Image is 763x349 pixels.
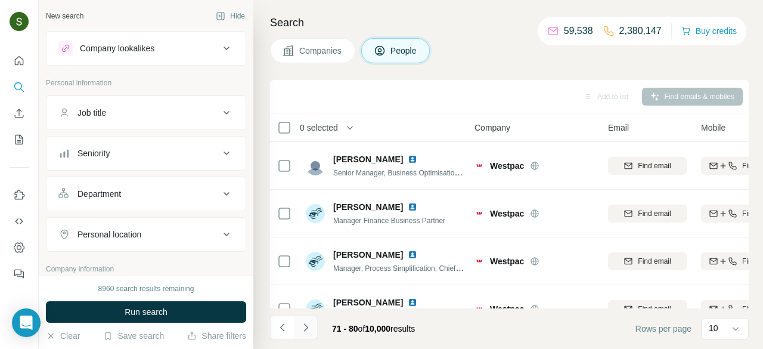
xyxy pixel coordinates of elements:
[638,304,671,314] span: Find email
[10,263,29,285] button: Feedback
[10,103,29,124] button: Enrich CSV
[332,324,415,333] span: results
[365,324,390,333] span: 10,000
[46,301,246,323] button: Run search
[10,50,29,72] button: Quick start
[125,306,168,318] span: Run search
[332,324,358,333] span: 71 - 80
[638,256,671,267] span: Find email
[270,14,749,31] h4: Search
[10,184,29,206] button: Use Surfe on LinkedIn
[333,168,479,177] span: Senior Manager, Business Optimisation, COO
[490,160,524,172] span: Westpac
[709,322,718,334] p: 10
[306,252,325,271] img: Avatar
[333,201,403,213] span: [PERSON_NAME]
[408,250,417,260] img: LinkedIn logo
[474,163,484,168] img: Logo of Westpac
[98,283,194,294] div: 8960 search results remaining
[306,156,325,175] img: Avatar
[608,252,687,270] button: Find email
[10,76,29,98] button: Search
[300,122,338,134] span: 0 selected
[490,255,524,267] span: Westpac
[608,300,687,318] button: Find email
[306,204,325,223] img: Avatar
[390,45,418,57] span: People
[270,316,294,339] button: Navigate to previous page
[333,263,526,273] span: Manager, Process Simplification, Chief Transformation Office
[608,122,629,134] span: Email
[77,188,121,200] div: Department
[408,298,417,307] img: LinkedIn logo
[10,129,29,150] button: My lists
[638,208,671,219] span: Find email
[474,122,510,134] span: Company
[638,160,671,171] span: Find email
[46,139,246,168] button: Seniority
[10,237,29,258] button: Dashboard
[306,299,325,319] img: Avatar
[46,330,80,342] button: Clear
[333,153,403,165] span: [PERSON_NAME]
[490,208,524,220] span: Westpac
[77,147,110,159] div: Seniority
[46,11,83,21] div: New search
[408,202,417,212] img: LinkedIn logo
[564,24,593,38] p: 59,538
[635,323,691,335] span: Rows per page
[608,205,687,223] button: Find email
[490,303,524,315] span: Westpac
[12,308,41,337] div: Open Intercom Messenger
[10,12,29,31] img: Avatar
[333,217,445,225] span: Manager Finance Business Partner
[46,78,246,88] p: Personal information
[701,122,725,134] span: Mobile
[608,157,687,175] button: Find email
[294,316,318,339] button: Navigate to next page
[474,306,484,311] img: Logo of Westpac
[333,249,403,261] span: [PERSON_NAME]
[77,107,106,119] div: Job title
[474,211,484,215] img: Logo of Westpac
[408,155,417,164] img: LinkedIn logo
[681,23,737,39] button: Buy credits
[46,220,246,249] button: Personal location
[474,258,484,263] img: Logo of Westpac
[80,42,154,54] div: Company lookalikes
[103,330,164,342] button: Save search
[46,98,246,127] button: Job title
[46,34,246,63] button: Company lookalikes
[10,211,29,232] button: Use Surfe API
[46,264,246,274] p: Company information
[299,45,343,57] span: Companies
[358,324,365,333] span: of
[77,228,141,240] div: Personal location
[333,297,403,308] span: [PERSON_NAME]
[187,330,246,342] button: Share filters
[46,180,246,208] button: Department
[619,24,662,38] p: 2,380,147
[207,7,253,25] button: Hide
